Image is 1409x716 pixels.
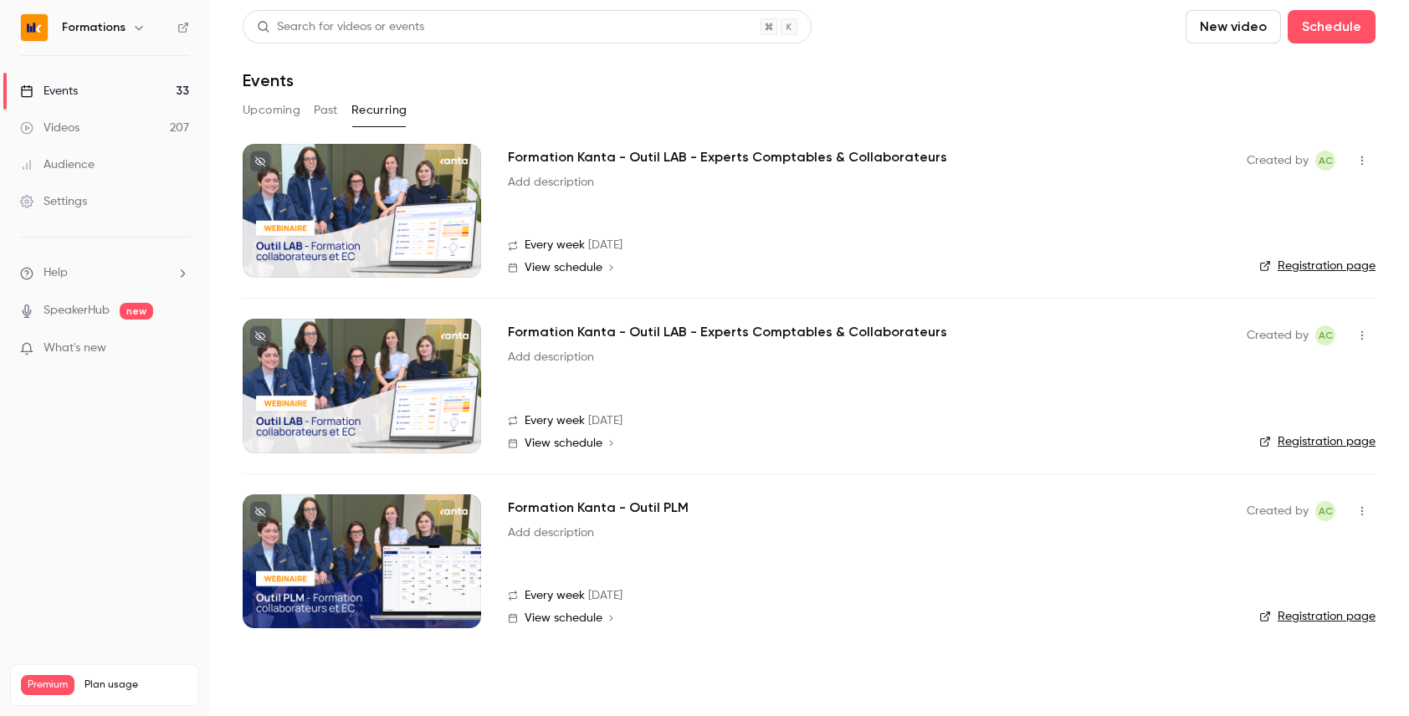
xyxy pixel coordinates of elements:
[1247,501,1309,521] span: Created by
[525,587,585,605] span: Every week
[1186,10,1281,43] button: New video
[1319,151,1333,171] span: AC
[243,70,294,90] h1: Events
[508,147,947,167] a: Formation Kanta - Outil LAB - Experts Comptables & Collaborateurs
[525,237,585,254] span: Every week
[1319,325,1333,345] span: AC
[1247,151,1309,171] span: Created by
[1315,151,1335,171] span: Anaïs Cachelou
[508,261,1220,274] a: View schedule
[588,237,623,254] span: [DATE]
[1319,501,1333,521] span: AC
[525,437,602,449] span: View schedule
[20,120,79,136] div: Videos
[20,83,78,100] div: Events
[508,611,1220,625] a: View schedule
[1315,325,1335,345] span: Anaïs Cachelou
[243,97,300,124] button: Upcoming
[1288,10,1376,43] button: Schedule
[20,156,95,173] div: Audience
[1259,433,1376,450] a: Registration page
[21,675,74,695] span: Premium
[508,437,1220,450] a: View schedule
[508,349,594,366] a: Add description
[508,524,594,541] a: Add description
[120,303,153,320] span: new
[525,412,585,430] span: Every week
[44,340,106,357] span: What's new
[85,678,188,692] span: Plan usage
[20,193,87,210] div: Settings
[525,262,602,274] span: View schedule
[44,264,68,282] span: Help
[588,587,623,605] span: [DATE]
[257,18,424,36] div: Search for videos or events
[1259,608,1376,625] a: Registration page
[1247,325,1309,345] span: Created by
[20,264,189,282] li: help-dropdown-opener
[314,97,338,124] button: Past
[1259,258,1376,274] a: Registration page
[588,412,623,430] span: [DATE]
[1315,501,1335,521] span: Anaïs Cachelou
[62,19,126,36] h6: Formations
[508,498,689,518] a: Formation Kanta - Outil PLM
[351,97,407,124] button: Recurring
[508,322,947,342] a: Formation Kanta - Outil LAB - Experts Comptables & Collaborateurs
[44,302,110,320] a: SpeakerHub
[525,612,602,624] span: View schedule
[21,14,48,41] img: Formations
[169,341,189,356] iframe: Noticeable Trigger
[508,174,594,191] a: Add description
